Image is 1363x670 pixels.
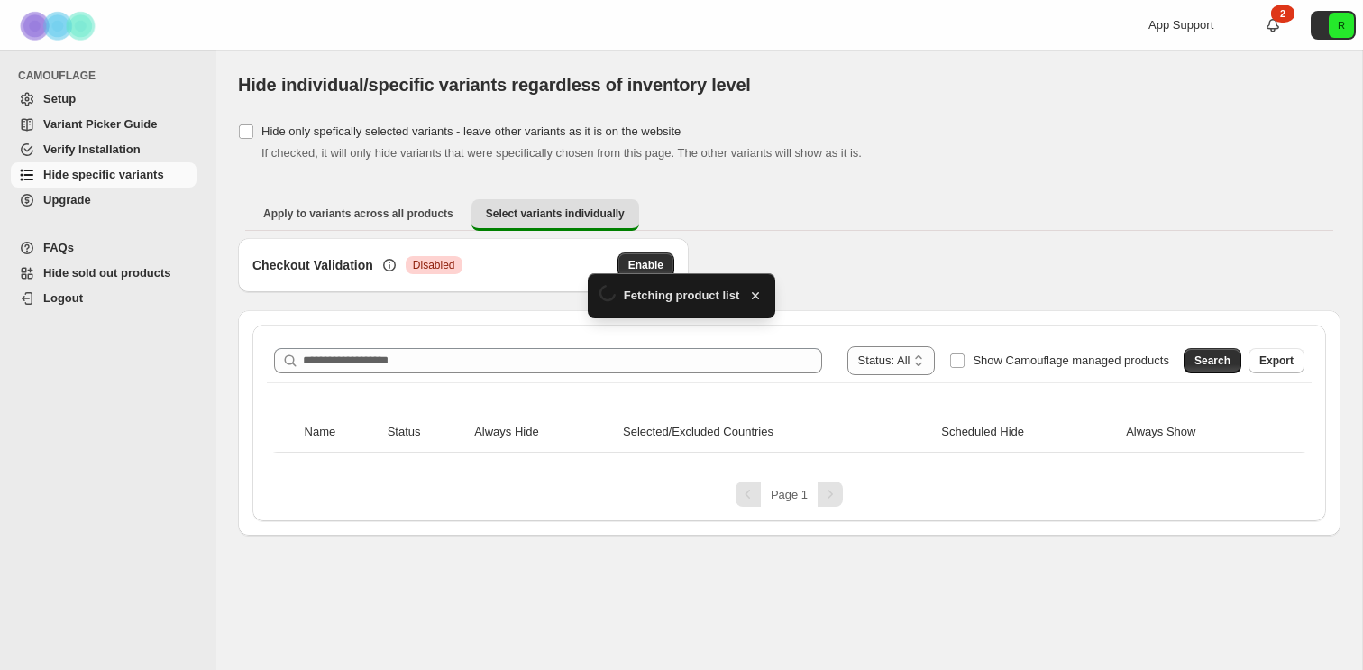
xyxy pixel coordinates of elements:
[1329,13,1354,38] span: Avatar with initials R
[973,353,1169,367] span: Show Camouflage managed products
[11,286,197,311] a: Logout
[263,207,453,221] span: Apply to variants across all products
[238,75,751,95] span: Hide individual/specific variants regardless of inventory level
[238,238,1340,536] div: Select variants individually
[628,258,663,272] span: Enable
[936,412,1121,453] th: Scheduled Hide
[43,142,141,156] span: Verify Installation
[11,235,197,261] a: FAQs
[1148,18,1213,32] span: App Support
[252,256,373,274] h3: Checkout Validation
[1311,11,1356,40] button: Avatar with initials R
[11,137,197,162] a: Verify Installation
[413,258,455,272] span: Disabled
[1259,353,1294,368] span: Export
[43,241,74,254] span: FAQs
[299,412,382,453] th: Name
[11,261,197,286] a: Hide sold out products
[486,207,625,221] span: Select variants individually
[43,117,157,131] span: Variant Picker Guide
[249,199,468,228] button: Apply to variants across all products
[617,412,936,453] th: Selected/Excluded Countries
[43,266,171,280] span: Hide sold out products
[1249,348,1304,373] button: Export
[771,488,808,501] span: Page 1
[18,69,204,83] span: CAMOUFLAGE
[1264,16,1282,34] a: 2
[43,193,91,207] span: Upgrade
[382,412,469,453] th: Status
[11,188,197,213] a: Upgrade
[261,124,681,138] span: Hide only spefically selected variants - leave other variants as it is on the website
[617,252,674,278] button: Enable
[11,162,197,188] a: Hide specific variants
[624,287,740,305] span: Fetching product list
[1121,412,1279,453] th: Always Show
[1194,353,1230,368] span: Search
[267,482,1312,507] nav: Pagination
[14,1,105,50] img: Camouflage
[1184,348,1241,373] button: Search
[43,168,164,181] span: Hide specific variants
[469,412,617,453] th: Always Hide
[1338,20,1345,31] text: R
[1271,5,1294,23] div: 2
[11,112,197,137] a: Variant Picker Guide
[43,291,83,305] span: Logout
[471,199,639,231] button: Select variants individually
[261,146,862,160] span: If checked, it will only hide variants that were specifically chosen from this page. The other va...
[11,87,197,112] a: Setup
[43,92,76,106] span: Setup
